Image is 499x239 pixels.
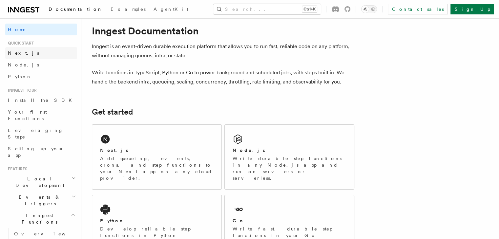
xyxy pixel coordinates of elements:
[5,124,77,143] a: Leveraging Steps
[5,106,77,124] a: Your first Functions
[5,175,72,189] span: Local Development
[5,143,77,161] a: Setting up your app
[92,25,354,37] h1: Inngest Documentation
[92,42,354,60] p: Inngest is an event-driven durable execution platform that allows you to run fast, reliable code ...
[5,59,77,71] a: Node.js
[5,212,71,225] span: Inngest Functions
[45,2,107,18] a: Documentation
[5,94,77,106] a: Install the SDK
[150,2,192,18] a: AgentKit
[5,173,77,191] button: Local Development
[111,7,146,12] span: Examples
[450,4,494,14] a: Sign Up
[5,210,77,228] button: Inngest Functions
[5,88,37,93] span: Inngest tour
[8,98,76,103] span: Install the SDK
[100,155,214,181] p: Add queueing, events, crons, and step functions to your Next app on any cloud provider.
[100,217,124,224] h2: Python
[361,5,377,13] button: Toggle dark mode
[5,47,77,59] a: Next.js
[5,41,34,46] span: Quick start
[233,147,265,154] h2: Node.js
[8,62,39,67] span: Node.js
[388,4,448,14] a: Contact sales
[8,109,47,121] span: Your first Functions
[5,194,72,207] span: Events & Triggers
[92,124,222,190] a: Next.jsAdd queueing, events, crons, and step functions to your Next app on any cloud provider.
[92,68,354,86] p: Write functions in TypeScript, Python or Go to power background and scheduled jobs, with steps bu...
[8,146,64,158] span: Setting up your app
[8,128,63,139] span: Leveraging Steps
[213,4,321,14] button: Search...Ctrl+K
[14,231,82,236] span: Overview
[302,6,317,12] kbd: Ctrl+K
[8,26,26,33] span: Home
[8,50,39,56] span: Next.js
[233,217,244,224] h2: Go
[92,107,133,117] a: Get started
[100,147,128,154] h2: Next.js
[49,7,103,12] span: Documentation
[8,74,32,79] span: Python
[107,2,150,18] a: Examples
[154,7,188,12] span: AgentKit
[5,166,27,172] span: Features
[224,124,354,190] a: Node.jsWrite durable step functions in any Node.js app and run on servers or serverless.
[5,191,77,210] button: Events & Triggers
[5,71,77,83] a: Python
[5,24,77,35] a: Home
[233,155,346,181] p: Write durable step functions in any Node.js app and run on servers or serverless.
